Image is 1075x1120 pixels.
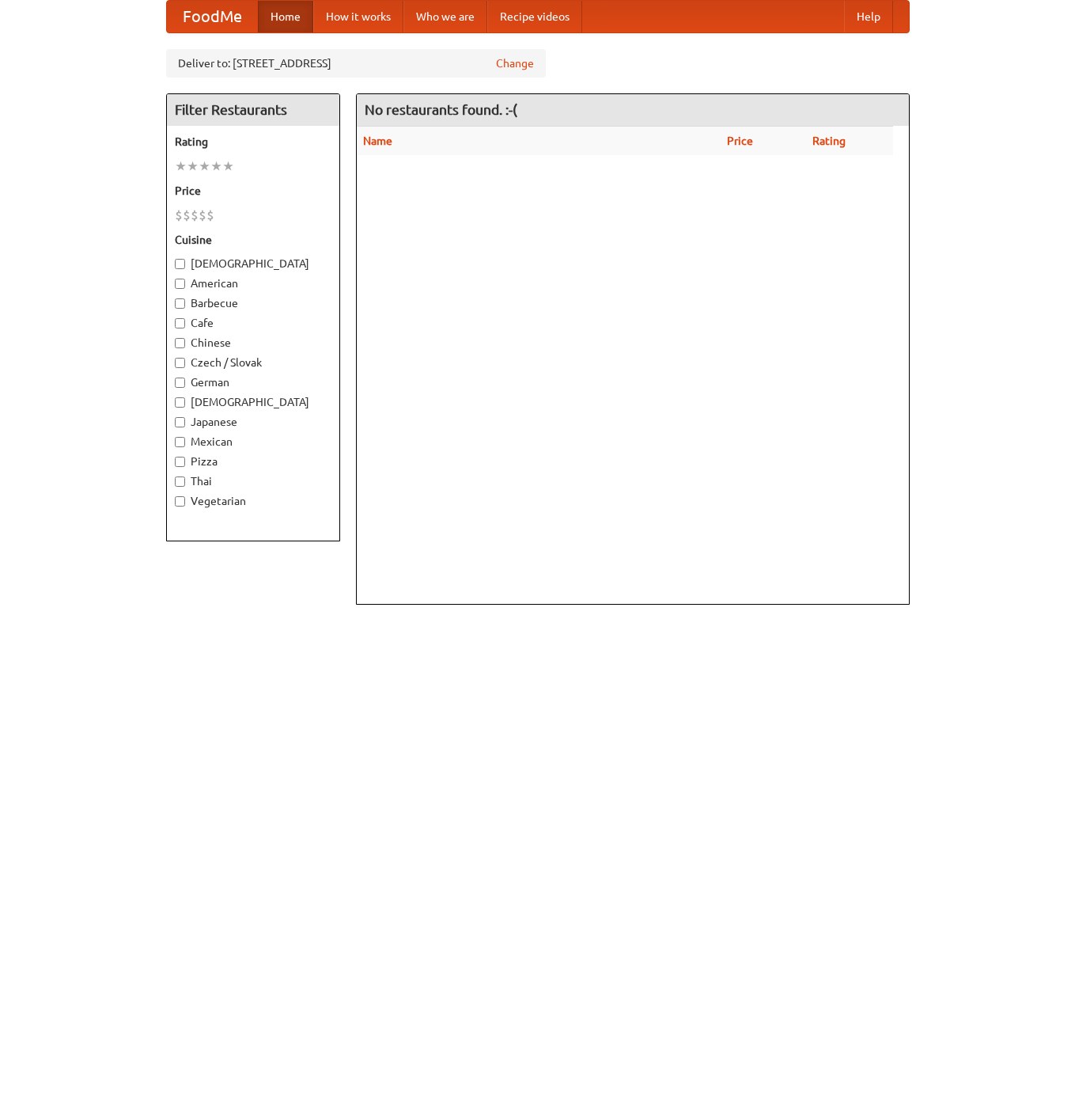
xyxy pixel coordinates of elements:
[175,437,185,447] input: Mexican
[844,1,893,32] a: Help
[210,158,222,175] li: ★
[175,355,331,370] label: Czech / Slovak
[403,1,487,32] a: Who we are
[175,358,185,368] input: Czech / Slovak
[727,135,753,147] a: Price
[487,1,582,32] a: Recipe videos
[175,315,331,331] label: Cafe
[187,158,199,175] li: ★
[175,318,185,328] input: Cafe
[175,394,331,410] label: [DEMOGRAPHIC_DATA]
[175,183,331,199] h5: Price
[175,374,331,390] label: German
[365,102,517,117] ng-pluralize: No restaurants found. :-(
[175,232,331,248] h5: Cuisine
[175,414,331,430] label: Japanese
[191,207,199,224] li: $
[167,94,339,126] h4: Filter Restaurants
[496,55,534,71] a: Change
[175,335,331,351] label: Chinese
[175,275,331,291] label: American
[175,378,185,388] input: German
[199,158,210,175] li: ★
[175,454,331,469] label: Pizza
[183,207,191,224] li: $
[258,1,313,32] a: Home
[222,158,234,175] li: ★
[175,279,185,289] input: American
[175,496,185,507] input: Vegetarian
[166,49,546,78] div: Deliver to: [STREET_ADDRESS]
[175,457,185,467] input: Pizza
[175,338,185,348] input: Chinese
[175,397,185,408] input: [DEMOGRAPHIC_DATA]
[175,298,185,309] input: Barbecue
[206,207,214,224] li: $
[175,256,331,271] label: [DEMOGRAPHIC_DATA]
[175,134,331,150] h5: Rating
[175,434,331,450] label: Mexican
[175,295,331,311] label: Barbecue
[175,473,331,489] label: Thai
[175,476,185,487] input: Thai
[175,259,185,269] input: [DEMOGRAPHIC_DATA]
[175,158,187,175] li: ★
[812,135,846,147] a: Rating
[313,1,403,32] a: How it works
[175,207,183,224] li: $
[363,135,392,147] a: Name
[199,207,206,224] li: $
[175,493,331,509] label: Vegetarian
[175,417,185,427] input: Japanese
[167,1,258,32] a: FoodMe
